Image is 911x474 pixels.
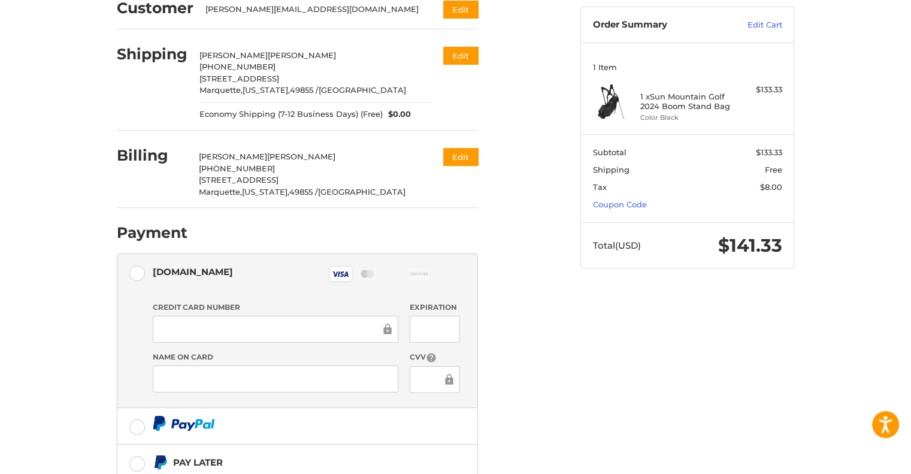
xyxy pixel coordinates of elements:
[153,352,398,363] label: Name on Card
[173,452,402,472] div: Pay Later
[199,175,279,185] span: [STREET_ADDRESS]
[153,455,168,470] img: Pay Later icon
[593,19,722,31] h3: Order Summary
[640,113,732,123] li: Color Black
[153,416,215,431] img: PayPal icon
[812,442,911,474] iframe: Google Customer Reviews
[117,224,187,242] h2: Payment
[593,240,641,251] span: Total (USD)
[199,50,268,60] span: [PERSON_NAME]
[593,165,629,174] span: Shipping
[765,165,782,174] span: Free
[242,187,289,197] span: [US_STATE],
[718,234,782,256] span: $141.33
[199,62,276,71] span: [PHONE_NUMBER]
[268,50,336,60] span: [PERSON_NAME]
[318,187,405,197] span: [GEOGRAPHIC_DATA]
[289,187,318,197] span: 49855 /
[443,1,478,18] button: Edit
[410,302,459,313] label: Expiration
[199,85,243,95] span: Marquette,
[199,187,242,197] span: Marquette,
[199,152,267,161] span: [PERSON_NAME]
[722,19,782,31] a: Edit Cart
[199,108,383,120] span: Economy Shipping (7-12 Business Days) (Free)
[199,74,279,83] span: [STREET_ADDRESS]
[153,302,398,313] label: Credit Card Number
[243,85,290,95] span: [US_STATE],
[443,47,478,64] button: Edit
[267,152,335,161] span: [PERSON_NAME]
[117,45,187,64] h2: Shipping
[199,164,275,173] span: [PHONE_NUMBER]
[593,182,607,192] span: Tax
[640,92,732,111] h4: 1 x Sun Mountain Golf 2024 Boom Stand Bag
[735,84,782,96] div: $133.33
[383,108,411,120] span: $0.00
[290,85,319,95] span: 49855 /
[410,352,459,363] label: CVV
[443,148,478,165] button: Edit
[593,147,626,157] span: Subtotal
[593,200,647,209] a: Coupon Code
[117,146,187,165] h2: Billing
[756,147,782,157] span: $133.33
[760,182,782,192] span: $8.00
[153,262,233,282] div: [DOMAIN_NAME]
[593,62,782,72] h3: 1 Item
[205,4,420,16] div: [PERSON_NAME][EMAIL_ADDRESS][DOMAIN_NAME]
[319,85,406,95] span: [GEOGRAPHIC_DATA]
